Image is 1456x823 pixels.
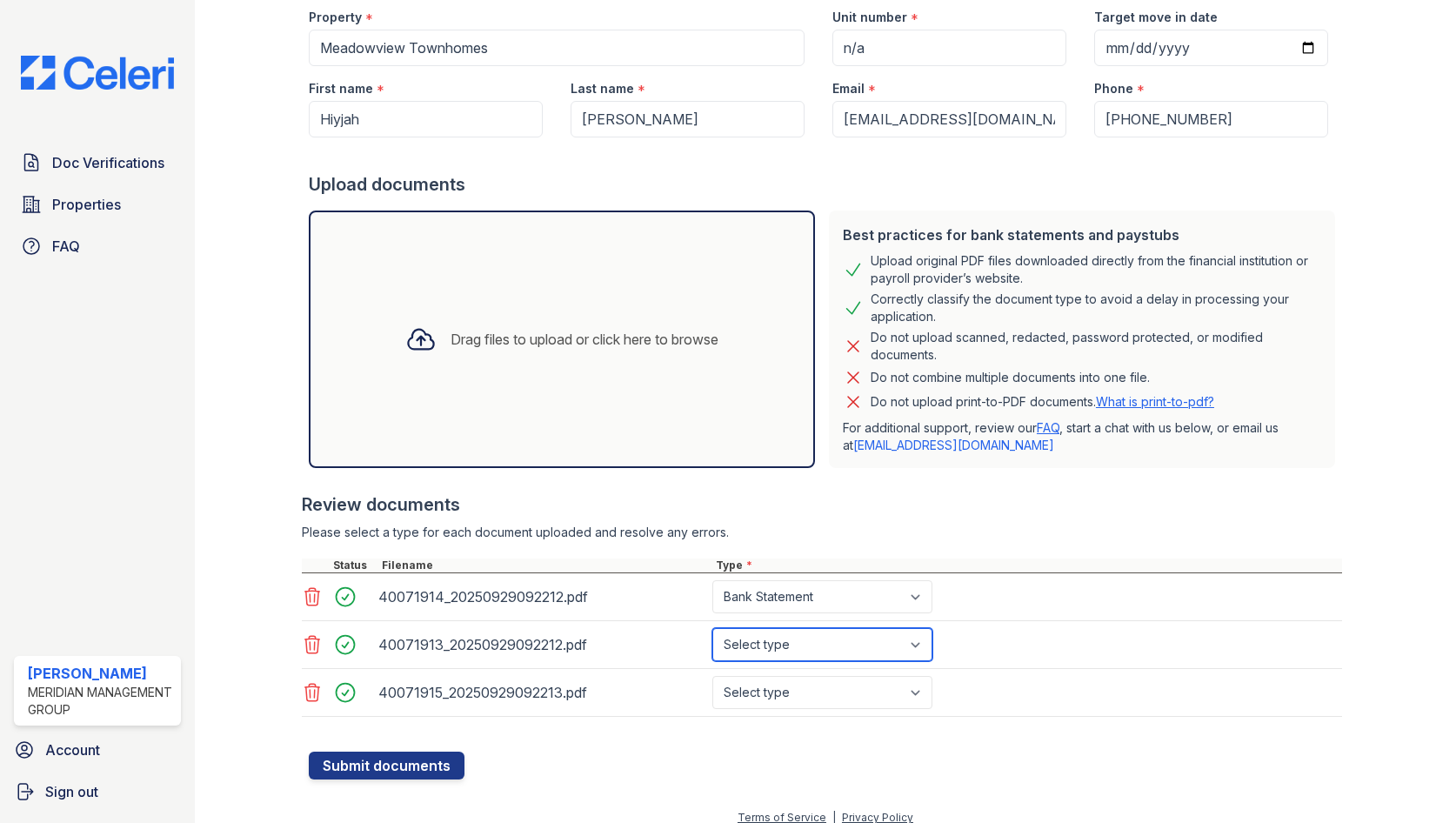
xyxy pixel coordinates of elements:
[7,774,188,809] a: Sign out
[52,194,121,215] span: Properties
[52,152,164,173] span: Doc Verifications
[853,438,1054,452] a: [EMAIL_ADDRESS][DOMAIN_NAME]
[871,393,1214,411] p: Do not upload print-to-PDF documents.
[378,583,705,611] div: 40071914_20250929092212.pdf
[14,145,181,180] a: Doc Verifications
[871,252,1321,287] div: Upload original PDF files downloaded directly from the financial institution or payroll provider’...
[571,80,634,97] label: Last name
[309,9,362,26] label: Property
[28,684,174,719] div: Meridian Management Group
[451,329,718,350] div: Drag files to upload or click here to browse
[832,9,907,26] label: Unit number
[52,236,80,257] span: FAQ
[309,80,373,97] label: First name
[832,80,865,97] label: Email
[302,524,1342,541] div: Please select a type for each document uploaded and resolve any errors.
[871,367,1150,388] div: Do not combine multiple documents into one file.
[1094,80,1133,97] label: Phone
[871,329,1321,364] div: Do not upload scanned, redacted, password protected, or modified documents.
[14,187,181,222] a: Properties
[843,419,1321,454] p: For additional support, review our , start a chat with us below, or email us at
[712,559,1342,572] div: Type
[1094,9,1218,26] label: Target move in date
[28,663,174,684] div: [PERSON_NAME]
[45,739,100,760] span: Account
[378,631,705,659] div: 40071913_20250929092212.pdf
[1037,420,1059,435] a: FAQ
[330,559,378,572] div: Status
[309,752,464,780] button: Submit documents
[871,291,1321,325] div: Correctly classify the document type to avoid a delay in processing your application.
[7,56,188,90] img: CE_Logo_Blue-a8612792a0a2168367f1c8372b55b34899dd931a85d93a1a3d3e32e68fde9ad4.png
[378,559,712,572] div: Filename
[14,229,181,264] a: FAQ
[45,781,98,802] span: Sign out
[302,492,1342,517] div: Review documents
[843,224,1321,245] div: Best practices for bank statements and paystubs
[378,679,705,706] div: 40071915_20250929092213.pdf
[1096,394,1214,409] a: What is print-to-pdf?
[7,733,188,767] a: Account
[309,172,1342,197] div: Upload documents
